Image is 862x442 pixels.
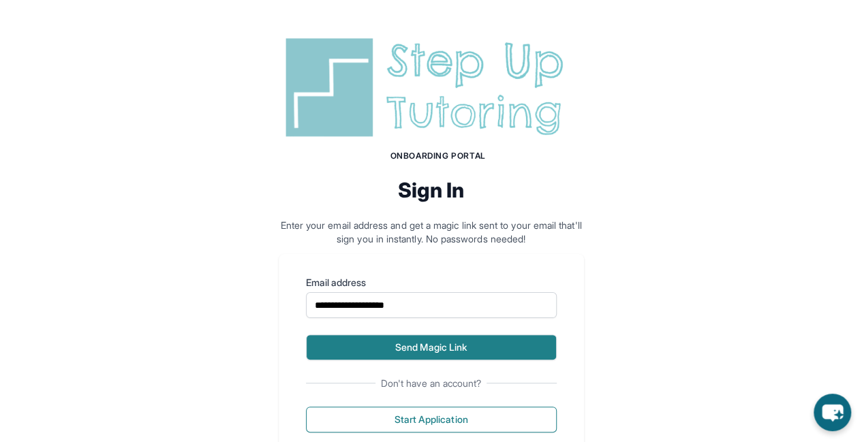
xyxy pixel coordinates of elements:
[279,33,584,142] img: Step Up Tutoring horizontal logo
[306,407,557,432] button: Start Application
[375,377,487,390] span: Don't have an account?
[814,394,851,431] button: chat-button
[279,178,584,202] h2: Sign In
[279,219,584,246] p: Enter your email address and get a magic link sent to your email that'll sign you in instantly. N...
[306,334,557,360] button: Send Magic Link
[306,276,557,289] label: Email address
[292,151,584,161] h1: Onboarding Portal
